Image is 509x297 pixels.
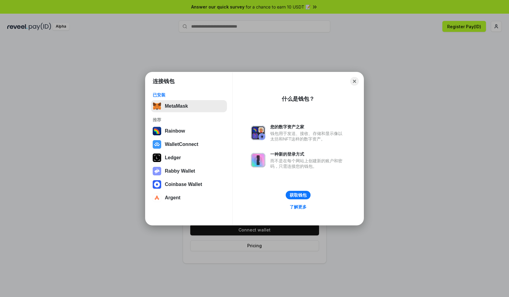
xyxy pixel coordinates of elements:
[290,192,307,198] div: 获取钱包
[153,117,225,123] div: 推荐
[153,194,161,202] img: svg+xml,%3Csvg%20width%3D%2228%22%20height%3D%2228%22%20viewBox%3D%220%200%2028%2028%22%20fill%3D...
[165,155,181,160] div: Ledger
[251,126,265,140] img: svg+xml,%3Csvg%20xmlns%3D%22http%3A%2F%2Fwww.w3.org%2F2000%2Fsvg%22%20fill%3D%22none%22%20viewBox...
[151,192,227,204] button: Argent
[286,191,311,199] button: 获取钱包
[153,102,161,110] img: svg+xml,%3Csvg%20fill%3D%22none%22%20height%3D%2233%22%20viewBox%3D%220%200%2035%2033%22%20width%...
[151,165,227,177] button: Rabby Wallet
[165,142,198,147] div: WalletConnect
[151,178,227,191] button: Coinbase Wallet
[165,195,181,201] div: Argent
[153,92,225,98] div: 已安装
[270,151,345,157] div: 一种新的登录方式
[282,95,314,103] div: 什么是钱包？
[286,203,310,211] a: 了解更多
[151,152,227,164] button: Ledger
[270,124,345,130] div: 您的数字资产之家
[270,158,345,169] div: 而不是在每个网站上创建新的账户和密码，只需连接您的钱包。
[165,128,185,134] div: Rainbow
[165,168,195,174] div: Rabby Wallet
[151,138,227,150] button: WalletConnect
[153,154,161,162] img: svg+xml,%3Csvg%20xmlns%3D%22http%3A%2F%2Fwww.w3.org%2F2000%2Fsvg%22%20width%3D%2228%22%20height%3...
[151,125,227,137] button: Rainbow
[165,182,202,187] div: Coinbase Wallet
[251,153,265,167] img: svg+xml,%3Csvg%20xmlns%3D%22http%3A%2F%2Fwww.w3.org%2F2000%2Fsvg%22%20fill%3D%22none%22%20viewBox...
[153,140,161,149] img: svg+xml,%3Csvg%20width%3D%2228%22%20height%3D%2228%22%20viewBox%3D%220%200%2028%2028%22%20fill%3D...
[350,77,359,86] button: Close
[153,78,175,85] h1: 连接钱包
[151,100,227,112] button: MetaMask
[153,180,161,189] img: svg+xml,%3Csvg%20width%3D%2228%22%20height%3D%2228%22%20viewBox%3D%220%200%2028%2028%22%20fill%3D...
[153,127,161,135] img: svg+xml,%3Csvg%20width%3D%22120%22%20height%3D%22120%22%20viewBox%3D%220%200%20120%20120%22%20fil...
[270,131,345,142] div: 钱包用于发送、接收、存储和显示像以太坊和NFT这样的数字资产。
[290,204,307,210] div: 了解更多
[165,103,188,109] div: MetaMask
[153,167,161,175] img: svg+xml,%3Csvg%20xmlns%3D%22http%3A%2F%2Fwww.w3.org%2F2000%2Fsvg%22%20fill%3D%22none%22%20viewBox...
